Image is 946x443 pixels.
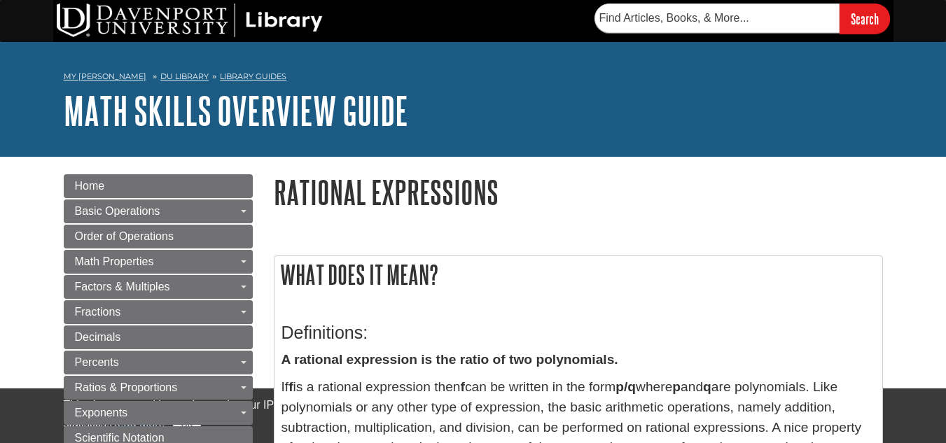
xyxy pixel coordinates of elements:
h2: What does it mean? [274,256,882,293]
input: Find Articles, Books, & More... [594,3,840,33]
strong: f [460,379,464,394]
form: Searches DU Library's articles, books, and more [594,3,890,34]
a: Math Properties [64,250,253,274]
span: Fractions [75,306,121,318]
a: Exponents [64,401,253,425]
a: Order of Operations [64,225,253,248]
strong: f [288,379,293,394]
a: DU Library [160,71,209,81]
a: Home [64,174,253,198]
a: Fractions [64,300,253,324]
strong: p/q [615,379,636,394]
a: Ratios & Proportions [64,376,253,400]
strong: q [703,379,711,394]
span: Order of Operations [75,230,174,242]
strong: A rational expression is the ratio of two polynomials. [281,352,618,367]
strong: p [672,379,681,394]
a: Library Guides [220,71,286,81]
a: Factors & Multiples [64,275,253,299]
span: Home [75,180,105,192]
h1: Rational Expressions [274,174,883,210]
span: Math Properties [75,255,154,267]
span: Factors & Multiples [75,281,170,293]
span: Decimals [75,331,121,343]
h3: Definitions: [281,323,875,343]
span: Percents [75,356,119,368]
a: My [PERSON_NAME] [64,71,146,83]
span: Exponents [75,407,128,419]
span: Basic Operations [75,205,160,217]
a: Percents [64,351,253,374]
nav: breadcrumb [64,67,883,90]
a: Basic Operations [64,199,253,223]
a: Math Skills Overview Guide [64,89,408,132]
span: Ratios & Proportions [75,381,178,393]
img: DU Library [57,3,323,37]
a: Decimals [64,325,253,349]
input: Search [840,3,890,34]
